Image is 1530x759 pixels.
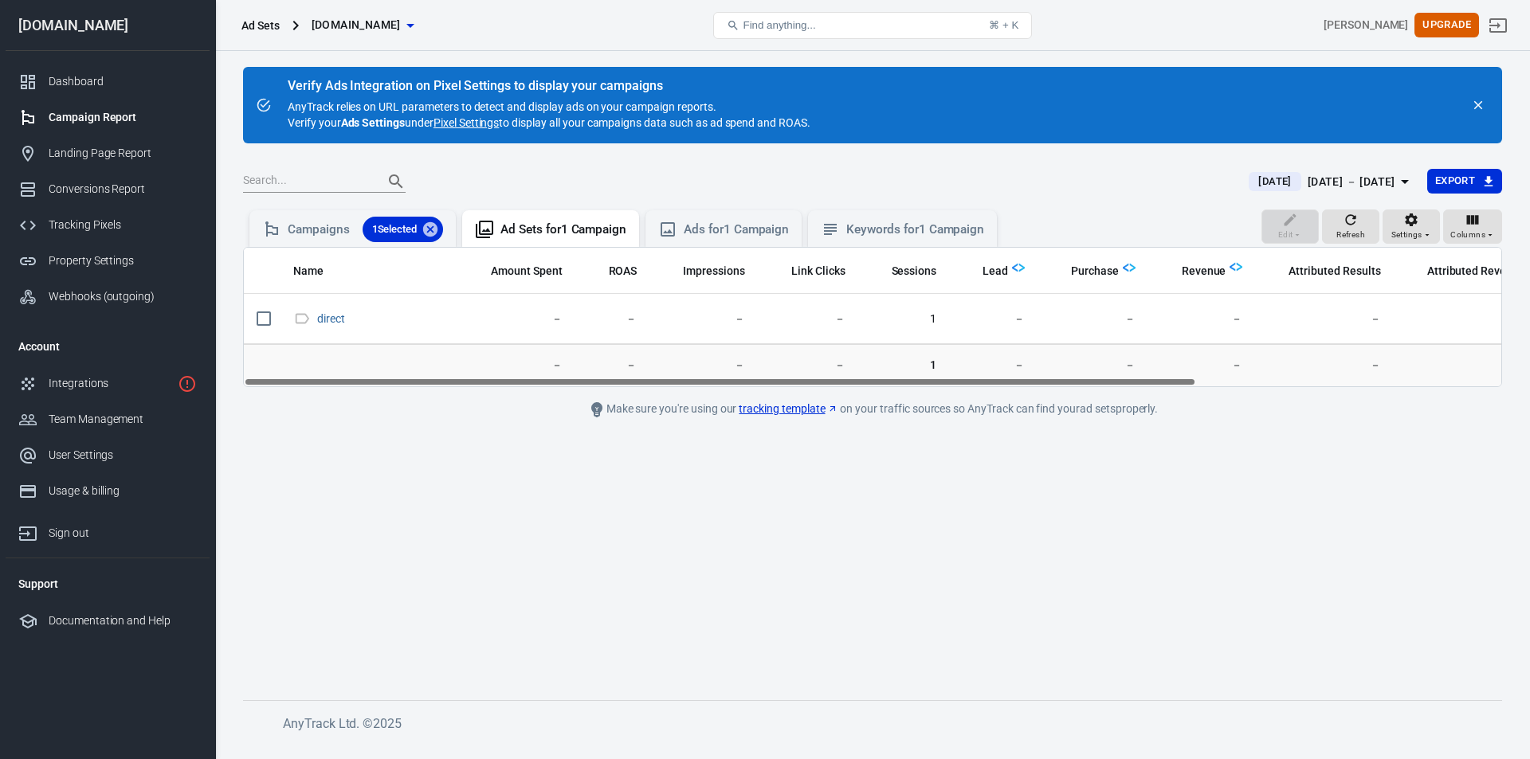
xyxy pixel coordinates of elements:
[1308,172,1395,192] div: [DATE] － [DATE]
[6,565,210,603] li: Support
[6,243,210,279] a: Property Settings
[6,135,210,171] a: Landing Page Report
[6,171,210,207] a: Conversions Report
[588,311,637,327] span: －
[433,115,499,131] a: Pixel Settings
[1050,311,1136,327] span: －
[588,261,637,280] span: The total return on ad spend
[1071,264,1119,280] span: Purchase
[1268,358,1380,374] span: －
[377,162,415,201] button: Search
[1324,17,1408,33] div: Account id: 2PjfhOxw
[1182,264,1226,280] span: Revenue
[363,221,427,237] span: 1 Selected
[283,714,1478,734] h6: AnyTrack Ltd. © 2025
[1406,261,1525,280] span: The total revenue attributed according to your ad network (Facebook, Google, etc.)
[244,248,1501,386] div: scrollable content
[6,437,210,473] a: User Settings
[1406,311,1525,327] span: －
[683,261,745,280] span: The number of times your ads were on screen.
[1252,174,1297,190] span: [DATE]
[609,261,637,280] span: The total return on ad spend
[363,217,444,242] div: 1Selected
[1050,358,1136,374] span: －
[1289,261,1380,280] span: The total conversions attributed according to your ad network (Facebook, Google, etc.)
[49,483,197,499] div: Usage & billing
[871,264,937,280] span: Sessions
[739,401,838,417] a: tracking template
[684,221,789,238] div: Ads for 1 Campaign
[241,18,280,33] div: Ad Sets
[288,78,810,94] div: Verify Ads Integration on Pixel Settings to display your campaigns
[500,221,626,238] div: Ad Sets for 1 Campaign
[771,358,845,374] span: －
[49,181,197,198] div: Conversions Report
[1182,261,1226,280] span: Total revenue calculated by AnyTrack.
[962,358,1025,374] span: －
[305,10,420,40] button: [DOMAIN_NAME]
[983,264,1008,280] span: Lead
[6,207,210,243] a: Tracking Pixels
[1289,264,1380,280] span: Attributed Results
[49,109,197,126] div: Campaign Report
[1050,264,1119,280] span: Purchase
[1450,228,1485,242] span: Columns
[470,358,563,374] span: －
[491,261,563,280] span: The estimated total amount of money you've spent on your campaign, ad set or ad during its schedule.
[1391,228,1422,242] span: Settings
[771,311,845,327] span: －
[312,15,401,35] span: achereliefdaily.com
[49,145,197,162] div: Landing Page Report
[1383,209,1440,245] button: Settings
[341,116,406,129] strong: Ads Settings
[1268,311,1380,327] span: －
[49,411,197,428] div: Team Management
[1012,261,1025,274] img: Logo
[6,327,210,366] li: Account
[514,400,1231,419] div: Make sure you're using our on your traffic sources so AnyTrack can find your ad sets properly.
[1336,228,1365,242] span: Refresh
[1161,358,1243,374] span: －
[1236,169,1426,195] button: [DATE][DATE] － [DATE]
[293,264,324,280] span: Name
[49,73,197,90] div: Dashboard
[1427,261,1525,280] span: The total revenue attributed according to your ad network (Facebook, Google, etc.)
[6,509,210,551] a: Sign out
[49,375,171,392] div: Integrations
[6,18,210,33] div: [DOMAIN_NAME]
[771,261,845,280] span: The number of clicks on links within the ad that led to advertiser-specified destinations
[470,311,563,327] span: －
[588,358,637,374] span: －
[6,401,210,437] a: Team Management
[1467,94,1489,116] button: close
[1161,261,1226,280] span: Total revenue calculated by AnyTrack.
[6,100,210,135] a: Campaign Report
[1406,358,1525,374] span: －
[1123,261,1136,274] img: Logo
[491,264,563,280] span: Amount Spent
[317,312,347,323] span: direct
[243,171,371,192] input: Search...
[1479,6,1517,45] a: Sign out
[49,612,197,629] div: Documentation and Help
[683,264,745,280] span: Impressions
[892,264,937,280] span: Sessions
[962,264,1008,280] span: Lead
[871,358,937,374] span: 1
[49,252,197,269] div: Property Settings
[288,217,443,242] div: Campaigns
[49,217,197,233] div: Tracking Pixels
[293,264,344,280] span: Name
[6,473,210,509] a: Usage & billing
[1427,264,1525,280] span: Attributed Revenue
[1414,13,1479,37] button: Upgrade
[609,264,637,280] span: ROAS
[1161,311,1243,327] span: －
[662,311,745,327] span: －
[662,358,745,374] span: －
[49,288,197,305] div: Webhooks (outgoing)
[846,221,984,238] div: Keywords for 1 Campaign
[1230,260,1242,273] img: Logo
[49,525,197,542] div: Sign out
[791,261,845,280] span: The number of clicks on links within the ad that led to advertiser-specified destinations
